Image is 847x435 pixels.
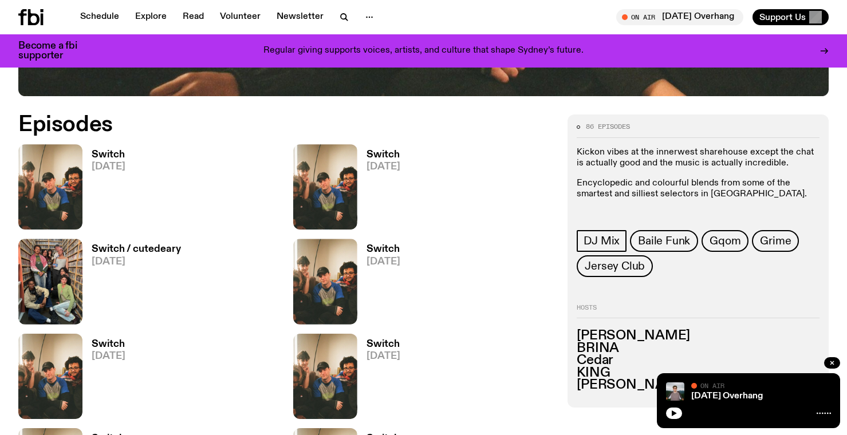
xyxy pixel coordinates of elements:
a: Schedule [73,9,126,25]
a: Volunteer [213,9,267,25]
h3: Switch [92,339,125,349]
a: Switch[DATE] [82,150,125,230]
h2: Episodes [18,114,554,135]
a: Newsletter [270,9,330,25]
img: A warm film photo of the switch team sitting close together. from left to right: Cedar, Lau, Sand... [293,334,357,419]
img: A warm film photo of the switch team sitting close together. from left to right: Cedar, Lau, Sand... [293,144,357,230]
span: [DATE] [367,162,400,172]
a: Switch[DATE] [357,339,400,419]
a: Switch[DATE] [357,150,400,230]
span: On Air [700,382,724,389]
a: Grime [752,230,799,252]
a: Switch[DATE] [82,339,125,419]
span: [DATE] [92,257,181,267]
span: [DATE] [367,257,400,267]
a: Gqom [702,230,748,252]
h3: Cedar [577,354,820,367]
h3: [PERSON_NAME] [577,330,820,342]
h3: BRINA [577,342,820,355]
h3: Become a fbi supporter [18,41,92,61]
a: [DATE] Overhang [691,391,763,401]
h3: Switch [367,244,400,254]
span: DJ Mix [584,235,620,247]
button: Support Us [753,9,829,25]
span: 86 episodes [586,124,630,130]
h3: Switch / cutedeary [92,244,181,254]
img: A warm film photo of the switch team sitting close together. from left to right: Cedar, Lau, Sand... [18,334,82,419]
span: [DATE] [92,162,125,172]
span: Baile Funk [638,235,690,247]
h2: Hosts [577,304,820,318]
a: DJ Mix [577,230,627,252]
a: Switch / cutedeary[DATE] [82,244,181,324]
a: Jersey Club [577,255,653,277]
h3: KING [577,367,820,379]
p: Encyclopedic and colourful blends from some of the smartest and silliest selectors in [GEOGRAPHIC... [577,178,820,211]
img: A warm film photo of the switch team sitting close together. from left to right: Cedar, Lau, Sand... [18,144,82,230]
h3: [PERSON_NAME] [577,379,820,391]
span: Jersey Club [585,260,645,272]
a: Baile Funk [630,230,698,252]
span: [DATE] [92,351,125,361]
span: Grime [760,235,791,247]
p: Kickon vibes at the innerwest sharehouse except the chat is actually good and the music is actual... [577,147,820,169]
button: On Air[DATE] Overhang [616,9,743,25]
span: Support Us [759,12,806,22]
h3: Switch [367,150,400,160]
span: Gqom [710,235,740,247]
h3: Switch [92,150,125,160]
span: [DATE] [367,351,400,361]
h3: Switch [367,339,400,349]
img: Harrie Hastings stands in front of cloud-covered sky and rolling hills. He's wearing sunglasses a... [666,382,684,401]
a: Read [176,9,211,25]
a: Explore [128,9,174,25]
p: Regular giving supports voices, artists, and culture that shape Sydney’s future. [263,46,584,56]
a: Switch[DATE] [357,244,400,324]
img: A warm film photo of the switch team sitting close together. from left to right: Cedar, Lau, Sand... [293,239,357,324]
